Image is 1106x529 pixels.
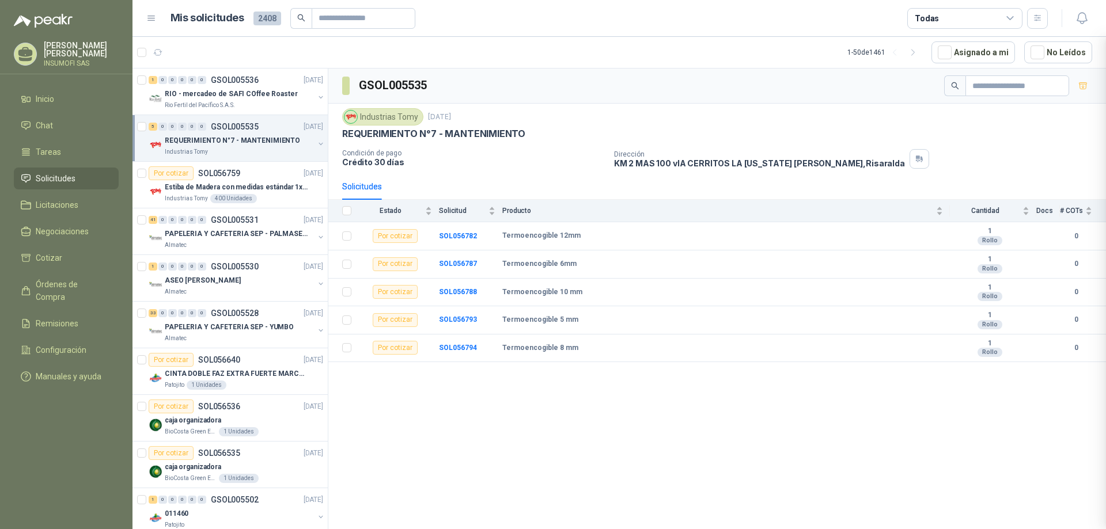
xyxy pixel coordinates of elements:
a: Cotizar [14,247,119,269]
span: Remisiones [36,317,78,330]
a: Configuración [14,339,119,361]
a: Tareas [14,141,119,163]
span: search [297,14,305,22]
a: Manuales y ayuda [14,366,119,387]
span: Tareas [36,146,61,158]
a: Inicio [14,88,119,110]
a: Licitaciones [14,194,119,216]
h1: Mis solicitudes [171,10,244,26]
p: [PERSON_NAME] [PERSON_NAME] [44,41,119,58]
span: Órdenes de Compra [36,278,108,303]
img: Logo peakr [14,14,73,28]
a: Órdenes de Compra [14,273,119,308]
a: Solicitudes [14,168,119,189]
span: Inicio [36,93,54,105]
a: Chat [14,115,119,136]
p: INSUMOFI SAS [44,60,119,67]
span: Licitaciones [36,199,78,211]
span: Solicitudes [36,172,75,185]
a: Remisiones [14,313,119,334]
span: Chat [36,119,53,132]
span: Manuales y ayuda [36,370,101,383]
span: Cotizar [36,252,62,264]
a: Negociaciones [14,220,119,242]
span: Negociaciones [36,225,89,238]
div: Todas [915,12,939,25]
span: 2408 [253,12,281,25]
span: Configuración [36,344,86,356]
